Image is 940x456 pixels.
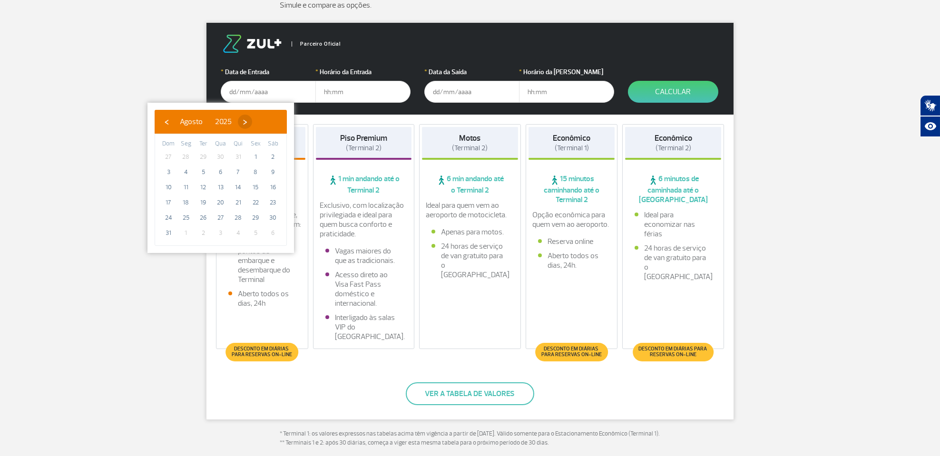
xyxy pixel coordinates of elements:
[452,144,488,153] span: (Terminal 2)
[196,210,211,225] span: 26
[238,115,252,129] button: ›
[159,115,174,129] button: ‹
[178,195,194,210] span: 18
[529,174,615,204] span: 15 minutos caminhando até o Terminal 2
[178,165,194,180] span: 4
[213,165,228,180] span: 6
[920,95,940,137] div: Plugin de acessibilidade da Hand Talk.
[248,180,263,195] span: 15
[231,165,246,180] span: 7
[177,139,195,149] th: weekday
[178,180,194,195] span: 11
[161,165,176,180] span: 3
[292,41,341,47] span: Parceiro Oficial
[178,210,194,225] span: 25
[221,81,316,103] input: dd/mm/aaaa
[196,195,211,210] span: 19
[325,270,402,308] li: Acesso direto ao Visa Fast Pass doméstico e internacional.
[265,225,281,241] span: 6
[406,382,534,405] button: Ver a tabela de valores
[460,133,481,143] strong: Motos
[221,35,284,53] img: logo-zul.png
[315,81,411,103] input: hh:mm
[431,227,509,237] li: Apenas para motos.
[422,174,518,195] span: 6 min andando até o Terminal 2
[555,144,589,153] span: (Terminal 1)
[265,149,281,165] span: 2
[538,237,606,246] li: Reserva online
[920,95,940,116] button: Abrir tradutor de língua de sinais.
[635,210,712,239] li: Ideal para economizar nas férias
[656,144,691,153] span: (Terminal 2)
[221,67,316,77] label: Data de Entrada
[265,195,281,210] span: 23
[174,115,209,129] button: Agosto
[161,180,176,195] span: 10
[625,174,721,204] span: 6 minutos de caminhada até o [GEOGRAPHIC_DATA]
[229,139,247,149] th: weekday
[346,144,382,153] span: (Terminal 2)
[325,313,402,341] li: Interligado às salas VIP do [GEOGRAPHIC_DATA].
[638,346,709,358] span: Desconto em diárias para reservas on-line
[161,195,176,210] span: 17
[147,103,294,253] bs-datepicker-container: calendar
[213,225,228,241] span: 3
[196,225,211,241] span: 2
[196,180,211,195] span: 12
[178,149,194,165] span: 28
[426,201,514,220] p: Ideal para quem vem ao aeroporto de motocicleta.
[315,67,411,77] label: Horário da Entrada
[228,237,296,284] li: Fácil acesso aos pontos de embarque e desembarque do Terminal
[196,165,211,180] span: 5
[340,133,387,143] strong: Piso Premium
[195,139,212,149] th: weekday
[230,346,294,358] span: Desconto em diárias para reservas on-line
[209,115,238,129] button: 2025
[215,117,232,126] span: 2025
[180,117,203,126] span: Agosto
[532,210,611,229] p: Opção econômica para quem vem ao aeroporto.
[431,242,509,280] li: 24 horas de serviço de van gratuito para o [GEOGRAPHIC_DATA]
[320,201,408,239] p: Exclusivo, com localização privilegiada e ideal para quem busca conforto e praticidade.
[248,149,263,165] span: 1
[519,81,614,103] input: hh:mm
[316,174,412,195] span: 1 min andando até o Terminal 2
[231,180,246,195] span: 14
[325,246,402,265] li: Vagas maiores do que as tradicionais.
[635,243,712,281] li: 24 horas de serviço de van gratuito para o [GEOGRAPHIC_DATA]
[213,180,228,195] span: 13
[280,429,660,448] p: * Terminal 1: os valores expressos nas tabelas acima têm vigência a partir de [DATE]. Válido some...
[213,210,228,225] span: 27
[264,139,282,149] th: weekday
[231,210,246,225] span: 28
[178,225,194,241] span: 1
[248,165,263,180] span: 8
[231,225,246,241] span: 4
[161,149,176,165] span: 27
[265,180,281,195] span: 16
[160,139,177,149] th: weekday
[628,81,718,103] button: Calcular
[538,251,606,270] li: Aberto todos os dias, 24h.
[265,210,281,225] span: 30
[231,195,246,210] span: 21
[228,289,296,308] li: Aberto todos os dias, 24h
[212,139,230,149] th: weekday
[161,210,176,225] span: 24
[424,67,519,77] label: Data da Saída
[213,149,228,165] span: 30
[248,225,263,241] span: 5
[213,195,228,210] span: 20
[920,116,940,137] button: Abrir recursos assistivos.
[231,149,246,165] span: 31
[655,133,692,143] strong: Econômico
[248,195,263,210] span: 22
[248,210,263,225] span: 29
[196,149,211,165] span: 29
[540,346,603,358] span: Desconto em diárias para reservas on-line
[519,67,614,77] label: Horário da [PERSON_NAME]
[247,139,264,149] th: weekday
[159,116,252,125] bs-datepicker-navigation-view: ​ ​ ​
